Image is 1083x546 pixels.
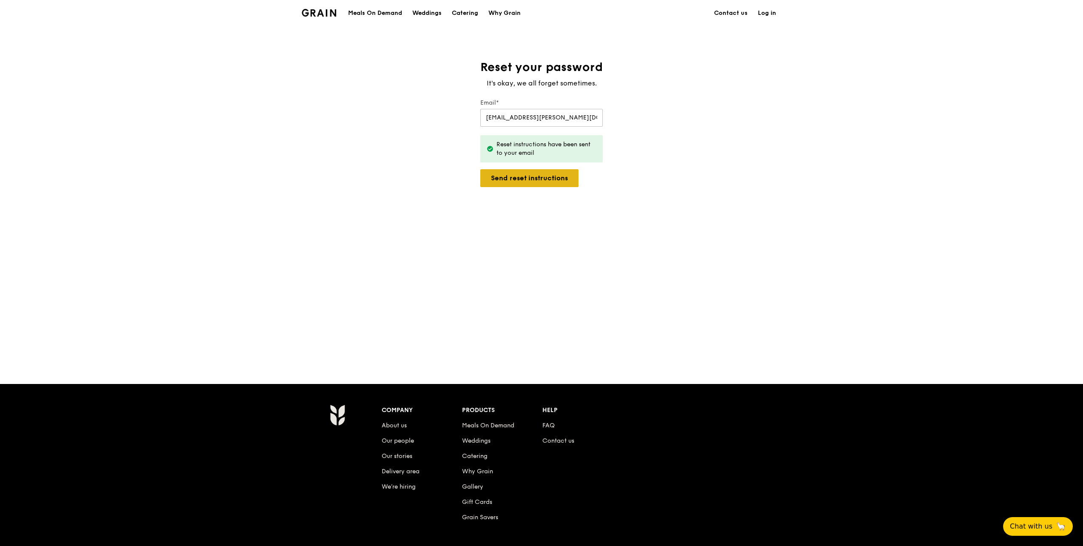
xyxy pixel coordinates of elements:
[480,169,578,187] button: Send reset instructions
[462,422,514,429] a: Meals On Demand
[483,0,526,26] a: Why Grain
[462,404,542,416] div: Products
[462,514,498,521] a: Grain Savers
[488,0,521,26] div: Why Grain
[542,437,574,444] a: Contact us
[407,0,447,26] a: Weddings
[1056,521,1066,532] span: 🦙
[462,452,488,460] a: Catering
[452,0,478,26] div: Catering
[753,0,781,26] a: Log in
[302,9,336,17] img: Grain
[382,452,412,460] a: Our stories
[480,99,603,107] label: Email*
[709,0,753,26] a: Contact us
[382,468,420,475] a: Delivery area
[1003,517,1073,536] button: Chat with us🦙
[412,0,442,26] div: Weddings
[382,483,416,490] a: We’re hiring
[447,0,483,26] a: Catering
[487,79,597,87] span: It's okay, we all forget sometimes.
[462,498,492,506] a: Gift Cards
[348,0,402,26] div: Meals On Demand
[462,468,493,475] a: Why Grain
[382,404,462,416] div: Company
[473,60,610,75] h1: Reset your password
[542,404,623,416] div: Help
[1010,521,1052,532] span: Chat with us
[382,422,407,429] a: About us
[542,422,555,429] a: FAQ
[330,404,345,426] img: Grain
[462,483,483,490] a: Gallery
[496,140,596,157] div: Reset instructions have been sent to your email
[462,437,490,444] a: Weddings
[382,437,414,444] a: Our people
